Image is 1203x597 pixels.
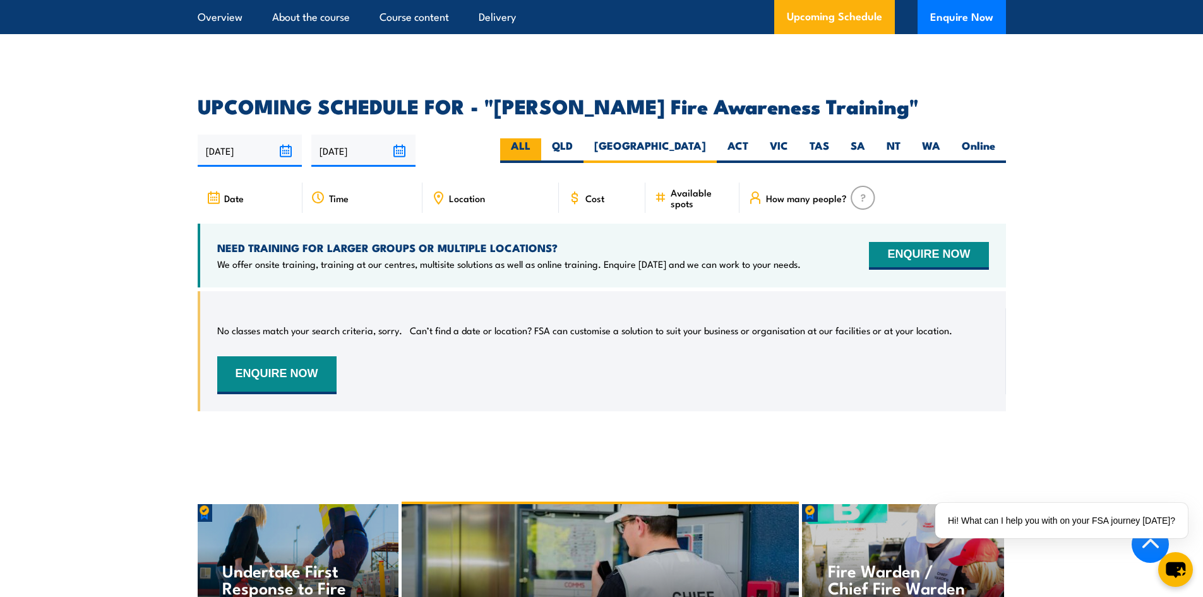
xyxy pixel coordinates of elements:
p: Can’t find a date or location? FSA can customise a solution to suit your business or organisation... [410,324,952,337]
label: [GEOGRAPHIC_DATA] [584,138,717,163]
label: TAS [799,138,840,163]
label: VIC [759,138,799,163]
span: Location [449,193,485,203]
input: To date [311,135,416,167]
label: WA [911,138,951,163]
label: ALL [500,138,541,163]
input: From date [198,135,302,167]
span: Cost [585,193,604,203]
span: How many people? [766,193,847,203]
label: SA [840,138,876,163]
h2: UPCOMING SCHEDULE FOR - "[PERSON_NAME] Fire Awareness Training" [198,97,1006,114]
button: ENQUIRE NOW [217,356,337,394]
span: Available spots [671,187,731,208]
label: Online [951,138,1006,163]
h4: NEED TRAINING FOR LARGER GROUPS OR MULTIPLE LOCATIONS? [217,241,801,255]
label: QLD [541,138,584,163]
label: ACT [717,138,759,163]
p: We offer onsite training, training at our centres, multisite solutions as well as online training... [217,258,801,270]
button: chat-button [1158,552,1193,587]
p: No classes match your search criteria, sorry. [217,324,402,337]
span: Date [224,193,244,203]
div: Hi! What can I help you with on your FSA journey [DATE]? [935,503,1188,538]
button: ENQUIRE NOW [869,242,988,270]
span: Time [329,193,349,203]
label: NT [876,138,911,163]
